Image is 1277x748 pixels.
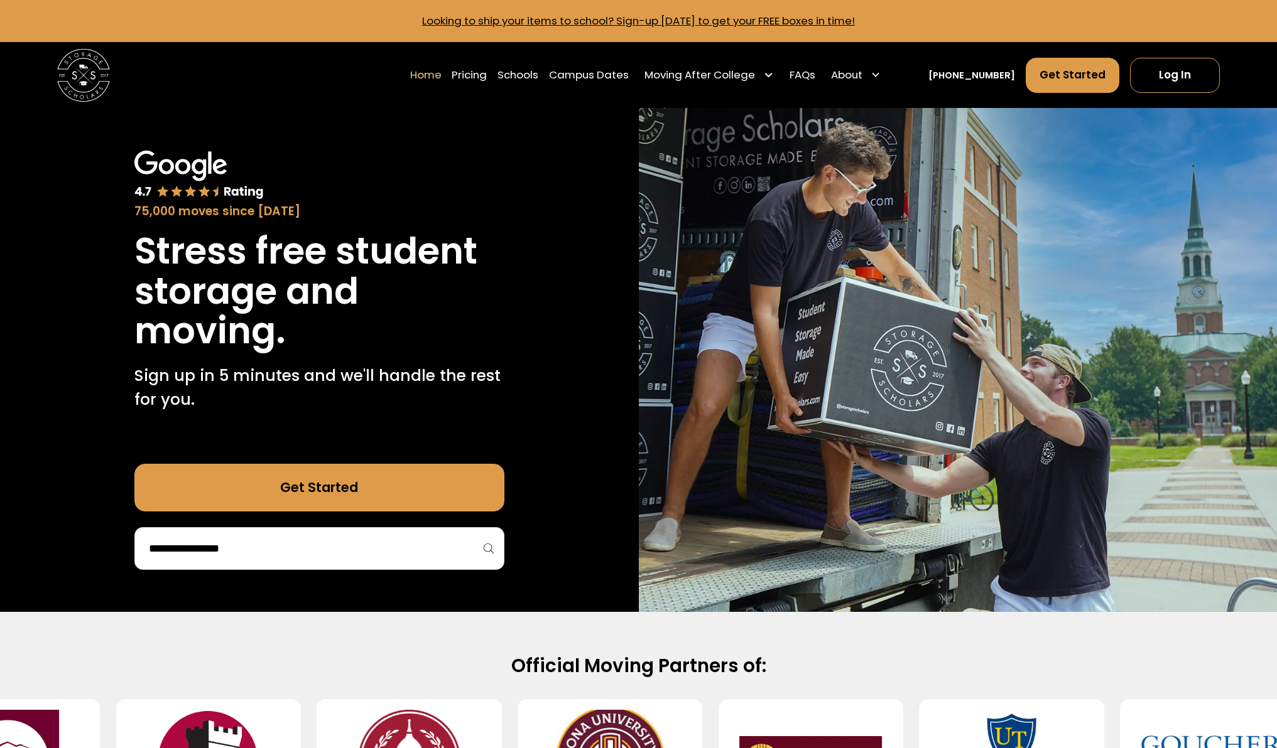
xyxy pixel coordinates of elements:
a: Home [410,56,442,93]
div: About [826,56,886,93]
a: FAQs [790,56,815,93]
h1: Stress free student storage and moving. [134,231,504,351]
div: Moving After College [644,67,755,83]
p: Sign up in 5 minutes and we'll handle the rest for you. [134,364,504,412]
h2: Official Moving Partners of: [216,654,1062,678]
a: Pricing [452,56,487,93]
a: Campus Dates [549,56,629,93]
a: Schools [497,56,538,93]
a: Log In [1130,58,1220,93]
img: Google 4.7 star rating [134,151,264,200]
img: Storage Scholars main logo [57,49,110,102]
a: Get Started [1026,58,1119,93]
a: Looking to ship your items to school? Sign-up [DATE] to get your FREE boxes in time! [422,13,855,28]
div: About [831,67,862,83]
a: home [57,49,110,102]
a: Get Started [134,464,504,511]
div: Moving After College [639,56,779,93]
div: 75,000 moves since [DATE] [134,203,504,220]
a: [PHONE_NUMBER] [928,68,1015,82]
